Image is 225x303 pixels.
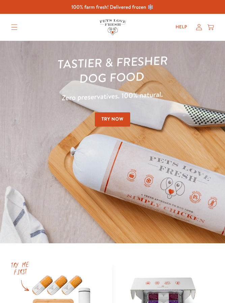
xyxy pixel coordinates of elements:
a: Help [171,21,192,33]
p: Zero preservatives. 100% natural. [11,87,214,106]
h1: Tastier & fresher dog food [10,51,215,88]
summary: Translation missing: en.sections.header.menu [6,19,23,35]
img: Pets Love Fresh [100,19,126,35]
a: Try Now [95,112,130,127]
